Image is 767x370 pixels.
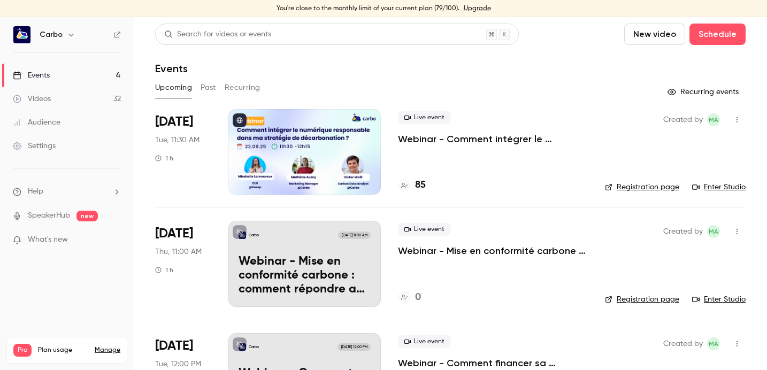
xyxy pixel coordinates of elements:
span: What's new [28,234,68,245]
span: MA [709,337,718,350]
a: Registration page [605,182,679,192]
button: Schedule [689,24,746,45]
div: Search for videos or events [164,29,271,40]
a: Webinar - Comment financer sa décarbonation ? [398,357,588,369]
div: Events [13,70,50,81]
span: Mathilde Aubry [707,225,720,238]
span: new [76,211,98,221]
a: Manage [95,346,120,354]
button: Recurring [225,79,260,96]
span: [DATE] [155,113,193,130]
div: Sep 23 Tue, 11:30 AM (Europe/Paris) [155,109,211,195]
span: Live event [398,335,451,348]
iframe: Noticeable Trigger [108,235,121,245]
button: Past [201,79,216,96]
img: Carbo [13,26,30,43]
li: help-dropdown-opener [13,186,121,197]
h4: 0 [415,290,421,305]
span: [DATE] [155,225,193,242]
span: MA [709,225,718,238]
a: Upgrade [464,4,491,13]
button: Recurring events [663,83,746,101]
a: Enter Studio [692,182,746,192]
button: Upcoming [155,79,192,96]
div: Oct 16 Thu, 11:00 AM (Europe/Paris) [155,221,211,306]
button: New video [624,24,685,45]
span: Thu, 11:00 AM [155,246,202,257]
p: Carbo [249,233,259,238]
span: Created by [663,337,703,350]
a: Webinar - Mise en conformité carbone : comment répondre aux obligations légales en 2025 ? [398,244,588,257]
a: 0 [398,290,421,305]
span: Mathilde Aubry [707,113,720,126]
span: Created by [663,225,703,238]
h6: Carbo [40,29,63,40]
span: Plan usage [38,346,88,354]
h4: 85 [415,178,426,192]
span: Created by [663,113,703,126]
span: Help [28,186,43,197]
p: Webinar - Mise en conformité carbone : comment répondre aux obligations légales en 2025 ? [239,255,371,296]
span: Pro [13,344,32,357]
span: [DATE] 12:00 PM [338,343,370,351]
div: Audience [13,117,60,128]
a: Enter Studio [692,294,746,305]
h1: Events [155,62,188,75]
a: Registration page [605,294,679,305]
div: 1 h [155,154,173,163]
span: Live event [398,223,451,236]
a: Webinar - Comment intégrer le numérique responsable dans ma stratégie de décarbonation ? [398,133,588,145]
span: Tue, 11:30 AM [155,135,200,145]
div: Videos [13,94,51,104]
span: Mathilde Aubry [707,337,720,350]
a: SpeakerHub [28,210,70,221]
span: [DATE] 11:00 AM [338,232,370,239]
span: [DATE] [155,337,193,354]
p: Carbo [249,344,259,350]
a: Webinar - Mise en conformité carbone : comment répondre aux obligations légales en 2025 ?Carbo[DA... [228,221,381,306]
a: 85 [398,178,426,192]
div: Settings [13,141,56,151]
span: Live event [398,111,451,124]
span: MA [709,113,718,126]
div: 1 h [155,266,173,274]
span: Tue, 12:00 PM [155,359,201,369]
